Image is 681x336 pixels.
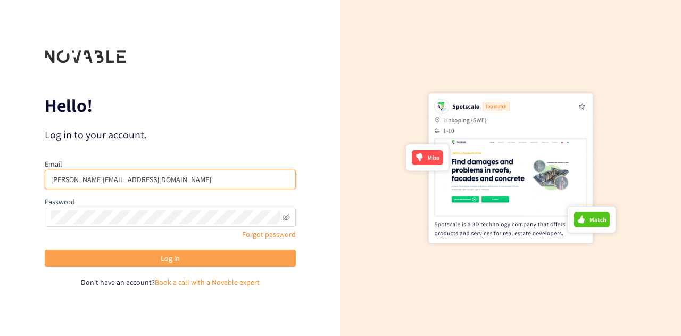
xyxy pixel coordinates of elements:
iframe: Chat Widget [508,221,681,336]
p: Log in to your account. [45,127,296,142]
button: Log in [45,250,296,267]
span: eye-invisible [283,214,290,221]
label: Email [45,159,62,169]
div: Widget de chat [508,221,681,336]
a: Forgot password [242,230,296,239]
p: Hello! [45,97,296,114]
a: Book a call with a Novable expert [155,277,260,287]
label: Password [45,197,75,207]
span: Log in [161,252,180,264]
span: Don't have an account? [81,277,155,287]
